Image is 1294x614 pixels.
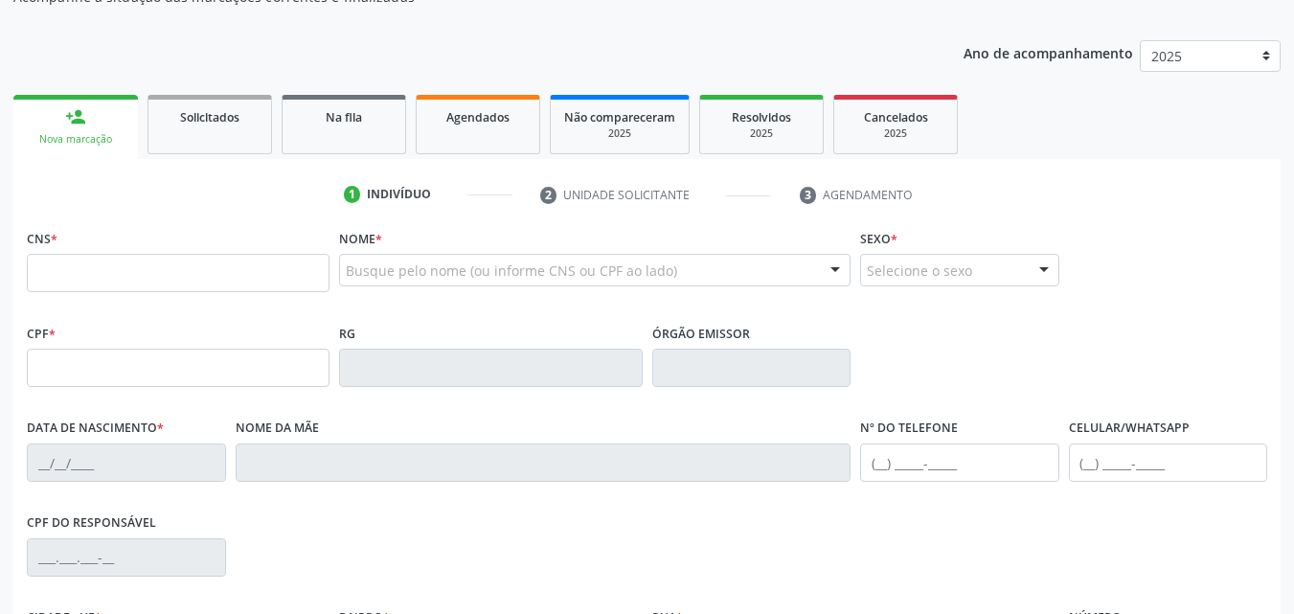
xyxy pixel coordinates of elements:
span: Na fila [326,109,362,125]
label: Nome da mãe [236,414,319,443]
span: Cancelados [864,109,928,125]
span: Selecione o sexo [867,261,972,281]
input: __/__/____ [27,443,226,482]
label: CPF [27,319,56,349]
span: Solicitados [180,109,239,125]
input: ___.___.___-__ [27,538,226,577]
label: Nº do Telefone [860,414,958,443]
label: CNS [27,224,57,254]
label: Nome [339,224,382,254]
label: Data de nascimento [27,414,164,443]
div: 2025 [714,126,809,141]
label: Órgão emissor [652,319,750,349]
label: Sexo [860,224,897,254]
span: Resolvidos [732,109,791,125]
div: person_add [65,106,86,127]
p: Ano de acompanhamento [964,40,1133,64]
span: Busque pelo nome (ou informe CNS ou CPF ao lado) [346,261,677,281]
input: (__) _____-_____ [860,443,1059,482]
div: Nova marcação [27,132,125,147]
span: Não compareceram [564,109,675,125]
div: 1 [344,186,361,203]
input: (__) _____-_____ [1069,443,1268,482]
label: RG [339,319,355,349]
label: CPF do responsável [27,509,156,538]
div: Indivíduo [367,186,431,203]
div: 2025 [848,126,943,141]
span: Agendados [446,109,510,125]
label: Celular/WhatsApp [1069,414,1190,443]
div: 2025 [564,126,675,141]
